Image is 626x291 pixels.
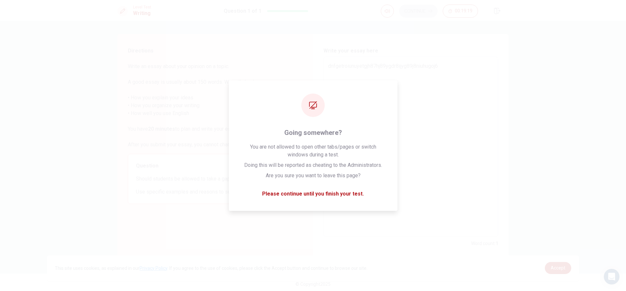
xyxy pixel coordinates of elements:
[545,262,571,274] a: dismiss cookie message
[604,269,619,284] div: Open Intercom Messenger
[551,265,565,270] span: Accept
[224,7,261,15] h1: Question 1 of 1
[136,175,284,183] span: Should students be allowed to take a gap year before university?
[136,188,284,196] span: Use specific examples and reasons to support your response.
[133,9,151,17] h1: Writing
[295,282,331,287] span: © Copyright 2025
[128,47,292,55] span: Directions
[323,47,498,55] h6: Write your essay here
[471,240,498,247] h6: Word count :
[455,8,472,14] span: 00:19:19
[443,5,478,18] button: 00:19:19
[496,241,498,246] strong: 1
[328,62,494,232] textarea: dnfgetroiunuyetgjh87hj89ygdr8ijyg89j8niuhugoj6
[140,266,167,271] a: Privacy Policy
[148,126,175,132] strong: 20 minutes
[136,162,284,170] span: Question
[47,255,579,281] div: cookieconsent
[133,5,151,9] span: Level Test
[128,63,292,149] span: Write an essay about your opinion on a topic. A good essay is usually about 150 words. We will ch...
[55,266,367,271] span: This site uses cookies, as explained in our . If you agree to the use of cookies, please click th...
